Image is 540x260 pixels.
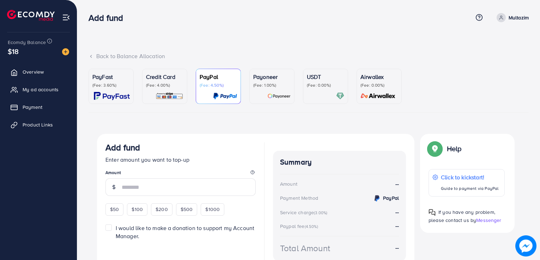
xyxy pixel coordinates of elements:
div: Payment Method [280,194,318,202]
p: (Fee: 4.00%) [146,82,183,88]
img: card [336,92,344,100]
span: Ecomdy Balance [8,39,46,46]
p: Enter amount you want to top-up [105,155,256,164]
a: Product Links [5,118,72,132]
span: Payment [23,104,42,111]
p: USDT [307,73,344,81]
span: $1000 [205,206,220,213]
span: $100 [132,206,143,213]
p: Click to kickstart! [441,173,498,181]
div: Service charge [280,209,329,216]
p: Payoneer [253,73,291,81]
a: Payment [5,100,72,114]
img: card [94,92,130,100]
a: My ad accounts [5,82,72,97]
p: Multazim [509,13,529,22]
img: credit [373,194,381,203]
span: $18 [8,46,19,56]
img: logo [7,10,55,21]
span: Messenger [476,217,501,224]
h3: Add fund [105,142,140,153]
small: (3.00%) [314,210,327,216]
a: Multazim [494,13,529,22]
legend: Amount [105,169,256,178]
span: My ad accounts [23,86,59,93]
span: If you have any problem, please contact us by [429,209,495,224]
p: Guide to payment via PayPal [441,184,498,193]
strong: -- [395,208,399,216]
p: (Fee: 3.60%) [92,82,130,88]
p: Credit Card [146,73,183,81]
span: Overview [23,68,44,75]
span: $500 [181,206,193,213]
span: Product Links [23,121,53,128]
img: image [62,48,69,55]
div: Back to Balance Allocation [89,52,529,60]
h4: Summary [280,158,399,167]
span: I would like to make a donation to support my Account Manager. [116,224,254,240]
div: Total Amount [280,242,330,254]
a: Overview [5,65,72,79]
span: $50 [110,206,119,213]
img: card [358,92,398,100]
p: (Fee: 1.00%) [253,82,291,88]
img: card [156,92,183,100]
span: $200 [156,206,168,213]
p: PayFast [92,73,130,81]
img: Popup guide [429,209,436,216]
img: Popup guide [429,142,441,155]
p: Airwallex [360,73,398,81]
p: PayPal [200,73,237,81]
p: Help [447,144,462,153]
strong: PayPal [383,194,399,202]
p: (Fee: 0.00%) [360,82,398,88]
small: (4.50%) [305,224,318,229]
img: card [267,92,291,100]
p: (Fee: 4.50%) [200,82,237,88]
strong: -- [395,222,399,230]
h3: Add fund [89,13,129,23]
img: card [213,92,237,100]
strong: -- [395,244,399,252]
img: image [515,235,536,256]
strong: -- [395,180,399,188]
div: Amount [280,180,297,187]
p: (Fee: 0.00%) [307,82,344,88]
img: menu [62,13,70,21]
div: Paypal fee [280,223,320,230]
